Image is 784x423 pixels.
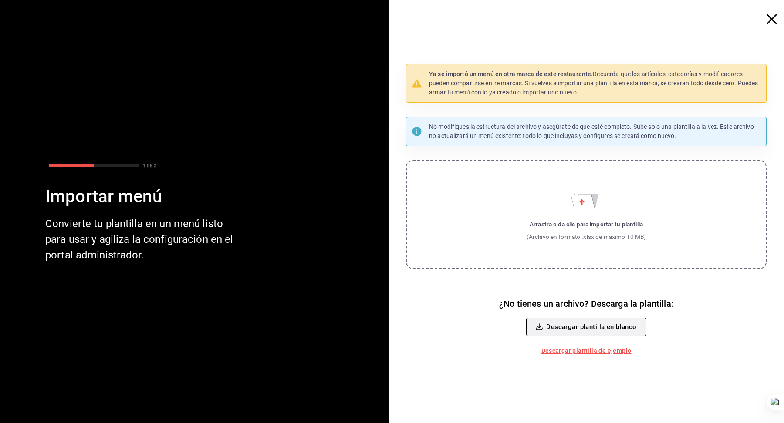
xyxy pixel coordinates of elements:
[527,232,646,241] div: (Archivo en formato .xlsx de máximo 10 MB)
[406,160,767,269] label: Importar menú
[527,220,646,228] div: Arrastra o da clic para importar tu plantilla
[499,297,673,311] h6: ¿No tienes un archivo? Descarga la plantilla:
[538,343,635,359] a: Descargar plantilla de ejemplo
[143,162,156,169] div: 1 DE 2
[526,318,646,336] button: Descargar plantilla en blanco
[45,185,240,209] div: Importar menú
[45,216,240,263] div: Convierte tu plantilla en un menú listo para usar y agiliza la configuración en el portal adminis...
[429,70,593,77] strong: Ya se importó un menú en otra marca de este restaurante.
[429,70,761,97] p: Recuerda que los artículos, categorías y modificadores pueden compartirse entre marcas. Si vuelve...
[429,122,761,141] p: No modifiques la estructura del archivo y asegúrate de que esté completo. Sube solo una plantilla...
